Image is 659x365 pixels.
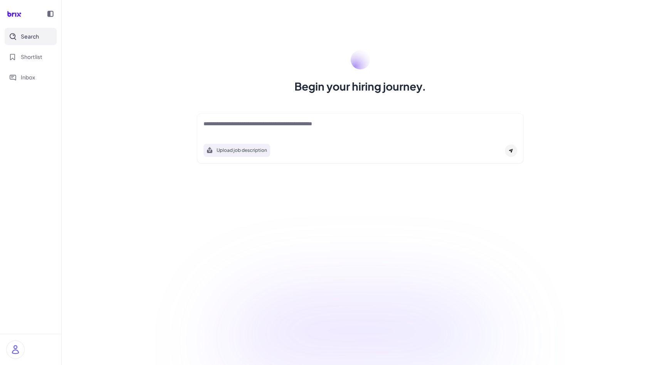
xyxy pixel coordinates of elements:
[294,79,426,94] h1: Begin your hiring journey.
[5,48,57,66] button: Shortlist
[203,144,270,157] button: Search using job description
[21,32,39,40] span: Search
[21,73,35,81] span: Inbox
[5,28,57,45] button: Search
[21,53,42,61] span: Shortlist
[5,69,57,86] button: Inbox
[7,341,24,358] img: user_logo.png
